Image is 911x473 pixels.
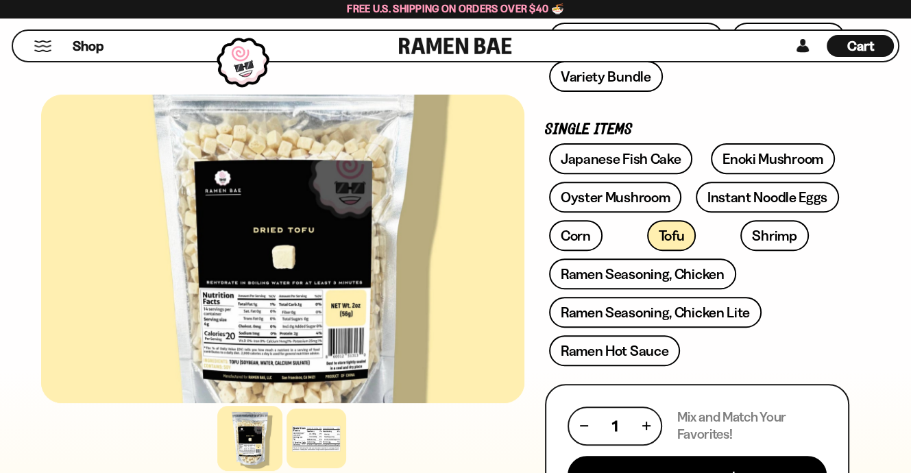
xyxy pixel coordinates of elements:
[347,2,564,15] span: Free U.S. Shipping on Orders over $40 🍜
[696,182,839,213] a: Instant Noodle Eggs
[549,143,693,174] a: Japanese Fish Cake
[549,220,603,251] a: Corn
[847,38,874,54] span: Cart
[545,123,849,136] p: Single Items
[740,220,808,251] a: Shrimp
[711,143,835,174] a: Enoki Mushroom
[827,31,894,61] div: Cart
[612,417,618,435] span: 1
[73,37,104,56] span: Shop
[549,297,762,328] a: Ramen Seasoning, Chicken Lite
[549,182,682,213] a: Oyster Mushroom
[549,61,663,92] a: Variety Bundle
[34,40,52,52] button: Mobile Menu Trigger
[677,409,827,443] p: Mix and Match Your Favorites!
[73,35,104,57] a: Shop
[549,258,736,289] a: Ramen Seasoning, Chicken
[549,335,681,366] a: Ramen Hot Sauce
